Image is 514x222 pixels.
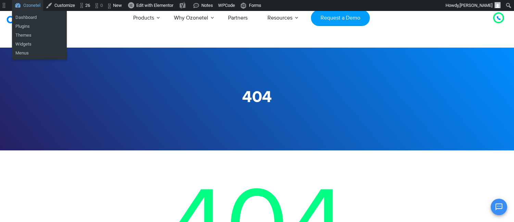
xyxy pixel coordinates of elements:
a: Resources [258,7,302,29]
a: Menus [12,49,67,58]
a: Widgets [12,40,67,49]
ul: Ozonetel [12,11,67,33]
span: Edit with Elementor [136,3,173,8]
a: Partners [218,7,258,29]
a: Products [123,7,164,29]
a: Themes [12,31,67,40]
a: Why Ozonetel [164,7,218,29]
a: Dashboard [12,13,67,22]
a: Plugins [12,22,67,31]
a: Request a Demo [311,10,369,26]
h1: 404 [43,88,471,107]
span: [PERSON_NAME] [460,3,492,8]
button: Open chat [491,199,507,215]
ul: Ozonetel [12,29,67,60]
